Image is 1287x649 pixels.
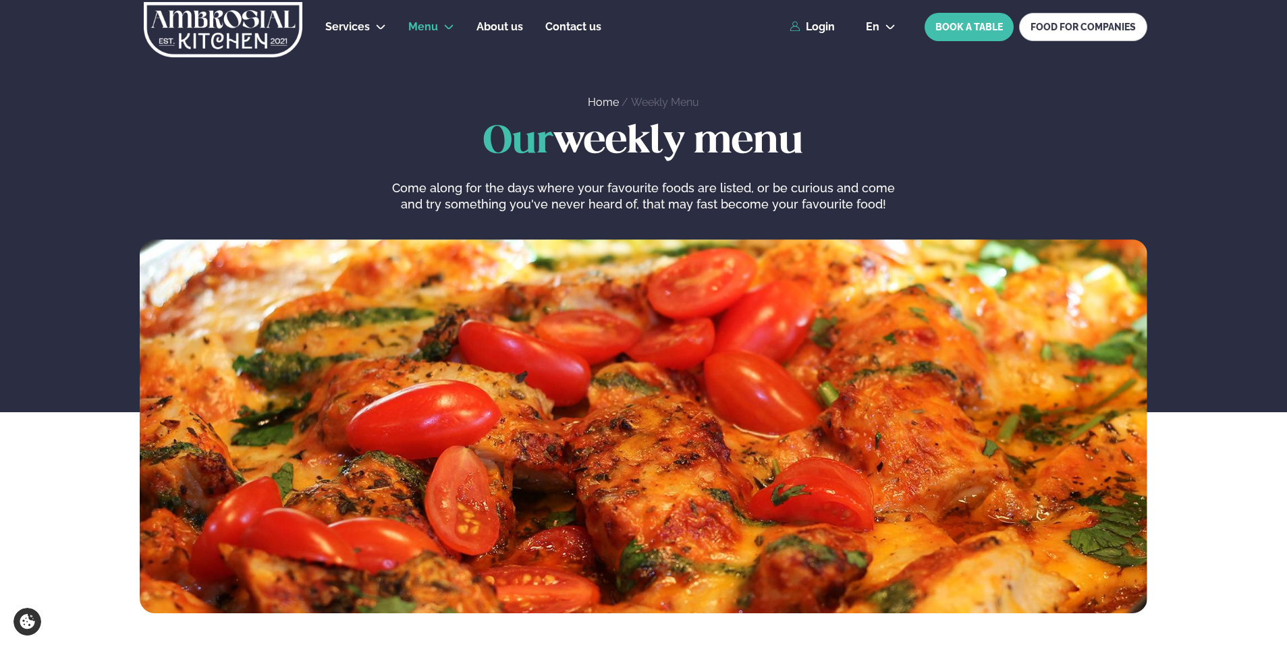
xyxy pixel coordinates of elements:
[325,19,370,35] a: Services
[588,96,619,109] a: Home
[925,13,1014,41] button: BOOK A TABLE
[545,20,601,33] span: Contact us
[545,19,601,35] a: Contact us
[140,121,1147,164] h1: weekly menu
[388,180,898,213] p: Come along for the days where your favourite foods are listed, or be curious and come and try som...
[408,20,438,33] span: Menu
[13,608,41,636] a: Cookie settings
[790,21,835,33] a: Login
[142,2,304,57] img: logo
[408,19,438,35] a: Menu
[140,239,1147,613] img: image alt
[622,96,631,109] span: /
[855,22,906,32] button: en
[866,22,879,32] span: en
[476,19,523,35] a: About us
[476,20,523,33] span: About us
[631,96,699,109] a: Weekly Menu
[1019,13,1147,41] a: FOOD FOR COMPANIES
[325,20,370,33] span: Services
[483,123,553,161] span: Our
